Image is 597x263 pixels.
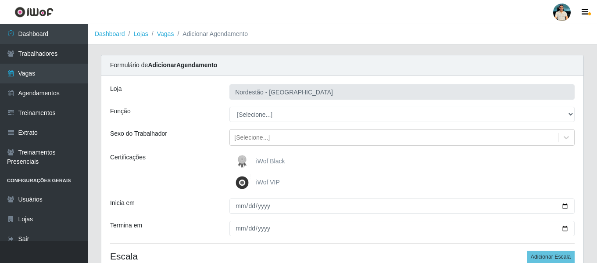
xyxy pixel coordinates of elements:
span: iWof Black [256,158,285,165]
label: Função [110,107,131,116]
img: iWof Black [233,153,254,170]
h4: Escala [110,251,575,262]
div: [Selecione...] [234,133,270,142]
input: 00/00/0000 [229,221,575,236]
label: Sexo do Trabalhador [110,129,167,138]
button: Adicionar Escala [527,251,575,263]
strong: Adicionar Agendamento [148,61,217,68]
img: CoreUI Logo [14,7,54,18]
label: Loja [110,84,122,94]
img: iWof VIP [233,174,254,191]
nav: breadcrumb [88,24,597,44]
label: Certificações [110,153,146,162]
div: Formulário de [101,55,583,76]
a: Vagas [157,30,174,37]
span: iWof VIP [256,179,280,186]
label: Inicia em [110,198,135,208]
a: Lojas [133,30,148,37]
input: 00/00/0000 [229,198,575,214]
label: Termina em [110,221,142,230]
li: Adicionar Agendamento [174,29,248,39]
a: Dashboard [95,30,125,37]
